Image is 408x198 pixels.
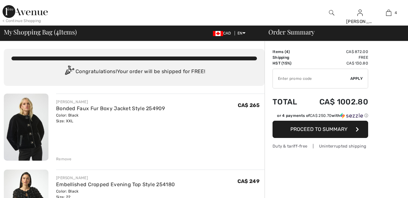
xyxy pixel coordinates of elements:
td: CA$ 1002.80 [305,91,368,113]
span: EN [237,31,245,35]
a: Bonded Faux Fur Boxy Jacket Style 254909 [56,105,165,111]
div: Remove [56,156,72,162]
td: Total [273,91,305,113]
img: search the website [329,9,334,17]
a: 4 [375,9,403,17]
img: My Info [357,9,363,17]
div: [PERSON_NAME] [346,18,374,25]
div: Order Summary [261,29,404,35]
div: or 4 payments of with [277,113,368,118]
td: Shipping [273,55,305,60]
span: CA$ 250.70 [310,113,331,118]
td: CA$ 872.00 [305,49,368,55]
button: Proceed to Summary [273,121,368,138]
div: or 4 payments ofCA$ 250.70withSezzle Click to learn more about Sezzle [273,113,368,121]
div: [PERSON_NAME] [56,99,165,105]
span: 4 [395,10,397,16]
span: CA$ 249 [237,178,259,184]
a: Embellished Cropped Evening Top Style 254180 [56,181,175,187]
td: Free [305,55,368,60]
span: CAD [213,31,234,35]
span: My Shopping Bag ( Items) [4,29,77,35]
td: HST (15%) [273,60,305,66]
span: Proceed to Summary [290,126,347,132]
img: My Bag [386,9,391,17]
img: Sezzle [340,113,363,118]
td: CA$ 130.80 [305,60,368,66]
a: Sign In [357,10,363,16]
div: < Continue Shopping [3,18,41,24]
span: 4 [286,49,288,54]
div: Congratulations! Your order will be shipped for FREE! [11,65,257,78]
span: Apply [350,76,363,81]
div: [PERSON_NAME] [56,175,175,181]
span: CA$ 265 [238,102,259,108]
img: Bonded Faux Fur Boxy Jacket Style 254909 [4,94,48,161]
img: 1ère Avenue [3,5,48,18]
div: Color: Black Size: XXL [56,112,165,124]
div: Duty & tariff-free | Uninterrupted shipping [273,143,368,149]
td: Items ( ) [273,49,305,55]
input: Promo code [273,69,350,88]
img: Canadian Dollar [213,31,223,36]
img: Congratulation2.svg [63,65,76,78]
span: 4 [56,27,59,35]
